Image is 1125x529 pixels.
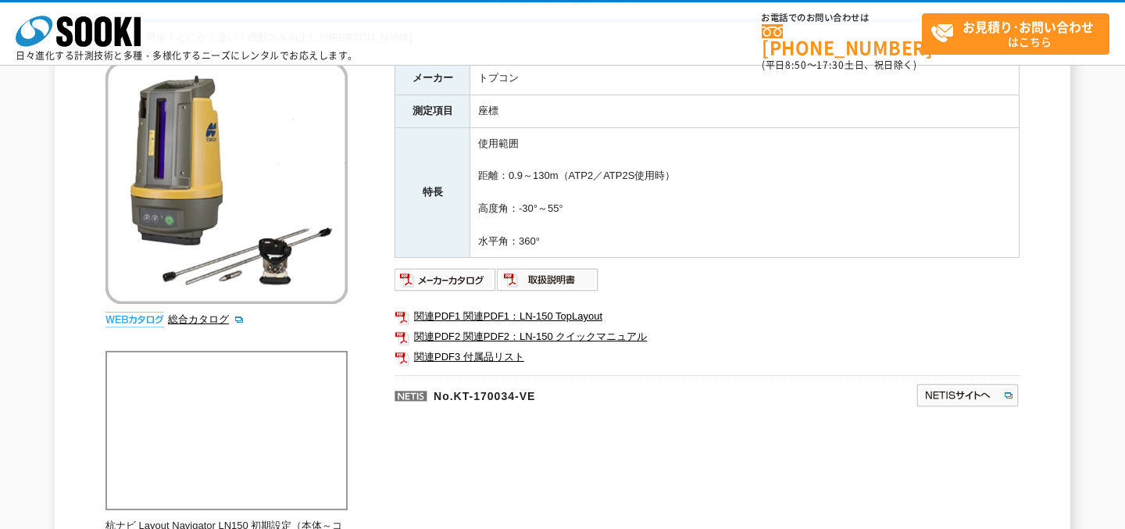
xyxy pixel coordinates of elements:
p: No.KT-170034-VE [395,375,765,413]
span: はこちら [930,14,1109,53]
a: 関連PDF3 付属品リスト [395,347,1020,367]
p: 日々進化する計測技術と多種・多様化するニーズにレンタルでお応えします。 [16,51,358,60]
span: 8:50 [785,58,807,72]
img: 杭ナビ LNｰ150 [105,62,348,304]
img: メーカーカタログ [395,267,497,292]
strong: お見積り･お問い合わせ [962,17,1094,36]
td: トプコン [470,63,1020,95]
a: 総合カタログ [168,313,245,325]
a: メーカーカタログ [395,278,497,290]
th: メーカー [395,63,470,95]
img: 取扱説明書 [497,267,599,292]
span: お電話でのお問い合わせは [762,13,922,23]
img: webカタログ [105,312,164,327]
a: 関連PDF1 関連PDF1：LN-150 TopLayout [395,306,1020,327]
a: お見積り･お問い合わせはこちら [922,13,1109,55]
a: 取扱説明書 [497,278,599,290]
img: NETISサイトへ [916,383,1020,408]
th: 測定項目 [395,95,470,127]
th: 特長 [395,127,470,258]
td: 使用範囲 距離：0.9～130m（ATP2／ATP2S使用時） 高度角：-30°～55° 水平角：360° [470,127,1020,258]
td: 座標 [470,95,1020,127]
a: 関連PDF2 関連PDF2：LN-150 クイックマニュアル [395,327,1020,347]
span: 17:30 [816,58,845,72]
span: (平日 ～ 土日、祝日除く) [762,58,916,72]
a: [PHONE_NUMBER] [762,24,922,56]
